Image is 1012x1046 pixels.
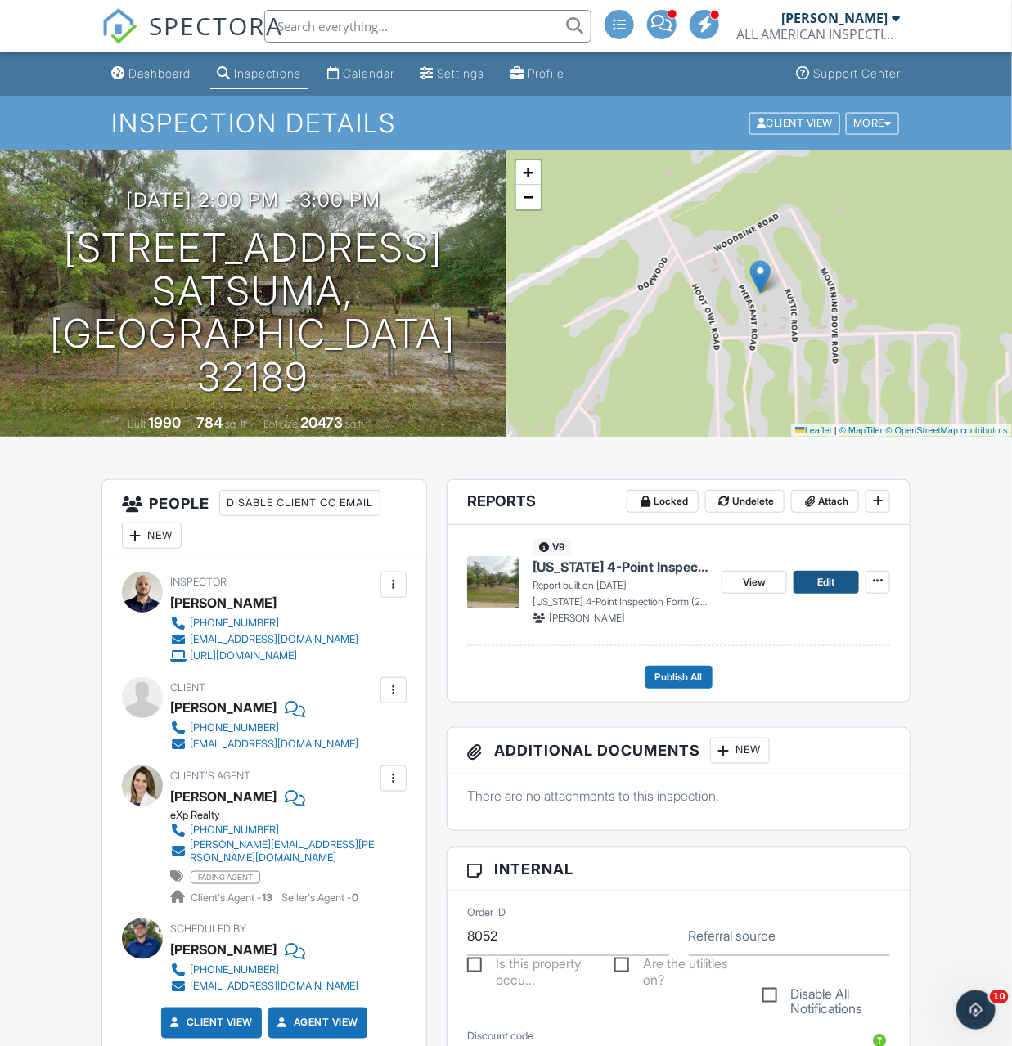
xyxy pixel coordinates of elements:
[170,590,277,615] div: [PERSON_NAME]
[467,787,890,805] p: There are no attachments to this inspection.
[886,425,1008,435] a: © OpenStreetMap contributors
[448,728,910,774] h3: Additional Documents
[190,738,358,751] div: [EMAIL_ADDRESS][DOMAIN_NAME]
[839,425,884,435] a: © MapTiler
[343,66,394,80] div: Calendar
[190,617,279,630] div: [PHONE_NUMBER]
[190,633,358,646] div: [EMAIL_ADDRESS][DOMAIN_NAME]
[467,956,595,976] label: Is this property occupied?
[321,59,401,89] a: Calendar
[148,414,181,431] div: 1990
[990,990,1009,1003] span: 10
[956,990,996,1030] iframe: Intercom live chat
[281,891,358,904] span: Seller's Agent -
[170,681,205,694] span: Client
[749,112,840,134] div: Client View
[352,891,358,904] strong: 0
[126,189,380,211] h3: [DATE] 2:00 pm - 3:00 pm
[170,784,277,809] div: [PERSON_NAME]
[191,871,260,884] span: fading agent
[467,1030,533,1044] label: Discount code
[170,631,358,648] a: [EMAIL_ADDRESS][DOMAIN_NAME]
[170,648,358,664] a: [URL][DOMAIN_NAME]
[170,615,358,631] a: [PHONE_NUMBER]
[170,923,246,935] span: Scheduled By
[190,721,279,734] div: [PHONE_NUMBER]
[834,425,837,435] span: |
[448,848,910,891] h3: Internal
[614,956,742,976] label: Are the utilities on?
[689,927,776,945] label: Referral source
[170,720,358,736] a: [PHONE_NUMBER]
[264,10,591,43] input: Search everything...
[190,980,358,993] div: [EMAIL_ADDRESS][DOMAIN_NAME]
[190,649,297,662] div: [URL][DOMAIN_NAME]
[516,185,541,209] a: Zoom out
[102,480,426,559] h3: People
[190,838,376,864] div: [PERSON_NAME][EMAIL_ADDRESS][PERSON_NAME][DOMAIN_NAME]
[523,186,533,207] span: −
[128,418,146,430] span: Built
[170,809,389,822] div: eXp Realty
[170,576,227,588] span: Inspector
[748,116,844,128] a: Client View
[234,66,301,80] div: Inspections
[101,22,283,56] a: SPECTORA
[170,736,358,752] a: [EMAIL_ADDRESS][DOMAIN_NAME]
[262,891,272,904] strong: 13
[149,8,283,43] span: SPECTORA
[762,986,890,1007] label: Disable All Notifications
[300,414,343,431] div: 20473
[438,66,485,80] div: Settings
[190,824,279,837] div: [PHONE_NUMBER]
[122,523,182,549] div: New
[101,8,137,44] img: The Best Home Inspection Software - Spectora
[170,695,277,720] div: [PERSON_NAME]
[191,891,275,904] span: Client's Agent -
[750,260,771,294] img: Marker
[505,59,572,89] a: Profile
[128,66,191,80] div: Dashboard
[190,963,279,976] div: [PHONE_NUMBER]
[345,418,366,430] span: sq.ft.
[225,418,248,430] span: sq. ft.
[795,425,832,435] a: Leaflet
[516,160,541,185] a: Zoom in
[170,937,277,962] div: [PERSON_NAME]
[210,59,308,89] a: Inspections
[112,109,901,137] h1: Inspection Details
[274,1015,358,1031] a: Agent View
[105,59,197,89] a: Dashboard
[528,66,565,80] div: Profile
[219,490,380,516] div: Disable Client CC Email
[26,227,480,399] h1: [STREET_ADDRESS] Satsuma, [GEOGRAPHIC_DATA] 32189
[170,770,250,782] span: Client's Agent
[736,26,900,43] div: ALL AMERICAN INSPECTION SERVICES
[710,738,770,764] div: New
[467,906,506,921] label: Order ID
[789,59,907,89] a: Support Center
[170,978,358,994] a: [EMAIL_ADDRESS][DOMAIN_NAME]
[170,962,358,978] a: [PHONE_NUMBER]
[170,822,376,838] a: [PHONE_NUMBER]
[263,418,298,430] span: Lot Size
[196,414,223,431] div: 784
[781,10,888,26] div: [PERSON_NAME]
[813,66,901,80] div: Support Center
[523,162,533,182] span: +
[414,59,492,89] a: Settings
[170,838,376,864] a: [PERSON_NAME][EMAIL_ADDRESS][PERSON_NAME][DOMAIN_NAME]
[167,1015,254,1031] a: Client View
[846,112,899,134] div: More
